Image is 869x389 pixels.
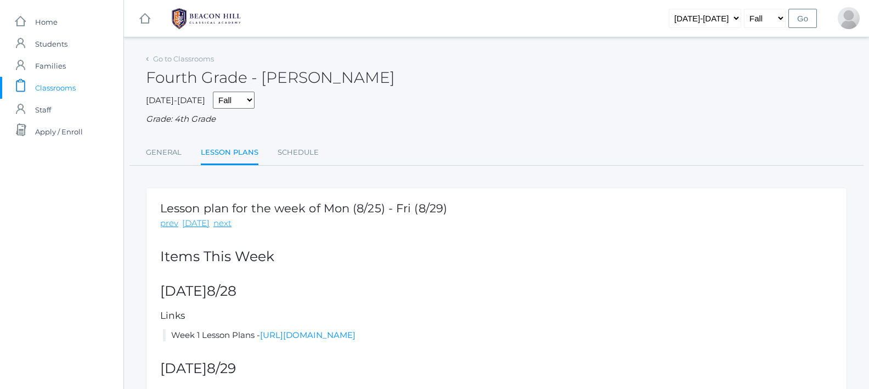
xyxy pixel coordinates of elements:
div: Lexie Evans [838,7,860,29]
span: Home [35,11,58,33]
span: Apply / Enroll [35,121,83,143]
h5: Links [160,311,833,321]
span: Classrooms [35,77,76,99]
h2: Fourth Grade - [PERSON_NAME] [146,69,395,86]
input: Go [788,9,817,28]
span: Staff [35,99,51,121]
h1: Lesson plan for the week of Mon (8/25) - Fri (8/29) [160,202,447,215]
h2: Items This Week [160,249,833,264]
a: Lesson Plans [201,142,258,165]
div: Grade: 4th Grade [146,113,847,126]
h2: [DATE] [160,361,833,376]
span: [DATE]-[DATE] [146,95,205,105]
span: 8/28 [207,283,236,299]
a: Go to Classrooms [153,54,214,63]
a: General [146,142,182,164]
a: prev [160,217,178,230]
h2: [DATE] [160,284,833,299]
a: [URL][DOMAIN_NAME] [260,330,356,340]
span: 8/29 [207,360,236,376]
span: Students [35,33,67,55]
a: next [213,217,232,230]
a: [DATE] [182,217,210,230]
span: Families [35,55,66,77]
a: Schedule [278,142,319,164]
li: Week 1 Lesson Plans - [163,329,833,342]
img: 1_BHCALogos-05.png [165,5,247,32]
